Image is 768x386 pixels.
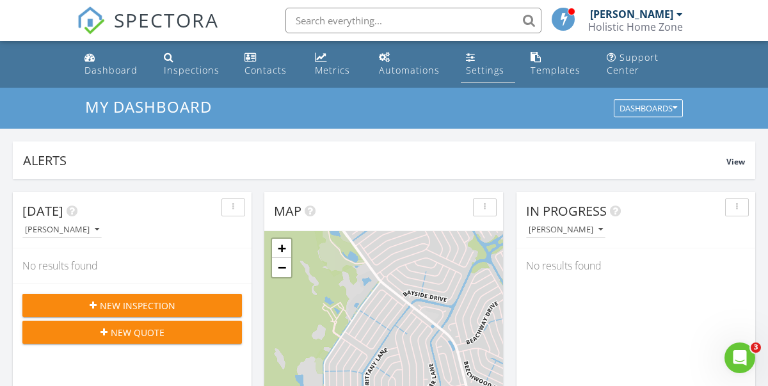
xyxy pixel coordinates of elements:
a: Inspections [159,46,229,83]
a: Automations (Basic) [374,46,450,83]
button: [PERSON_NAME] [526,221,605,239]
div: Holistic Home Zone [588,20,683,33]
div: Dashboard [84,64,138,76]
a: Dashboard [79,46,148,83]
input: Search everything... [285,8,541,33]
a: Contacts [239,46,300,83]
button: New Inspection [22,294,242,317]
span: SPECTORA [114,6,219,33]
div: Support Center [607,51,659,76]
span: Map [274,202,301,220]
button: [PERSON_NAME] [22,221,102,239]
div: [PERSON_NAME] [590,8,673,20]
a: Zoom out [272,258,291,277]
a: Support Center [602,46,689,83]
a: SPECTORA [77,17,219,44]
div: Dashboards [620,104,677,113]
div: Inspections [164,64,220,76]
span: View [726,156,745,167]
span: My Dashboard [85,96,212,117]
a: Settings [461,46,515,83]
div: [PERSON_NAME] [529,225,603,234]
span: [DATE] [22,202,63,220]
div: No results found [13,248,252,283]
div: No results found [516,248,755,283]
div: [PERSON_NAME] [25,225,99,234]
div: Templates [531,64,580,76]
div: Metrics [315,64,350,76]
button: New Quote [22,321,242,344]
span: New Quote [111,326,164,339]
img: The Best Home Inspection Software - Spectora [77,6,105,35]
a: Metrics [310,46,364,83]
div: Contacts [244,64,287,76]
div: Settings [466,64,504,76]
button: Dashboards [614,100,683,118]
span: In Progress [526,202,607,220]
a: Zoom in [272,239,291,258]
iframe: Intercom live chat [724,342,755,373]
div: Automations [379,64,440,76]
div: Alerts [23,152,726,169]
span: 3 [751,342,761,353]
span: New Inspection [100,299,175,312]
a: Templates [525,46,591,83]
